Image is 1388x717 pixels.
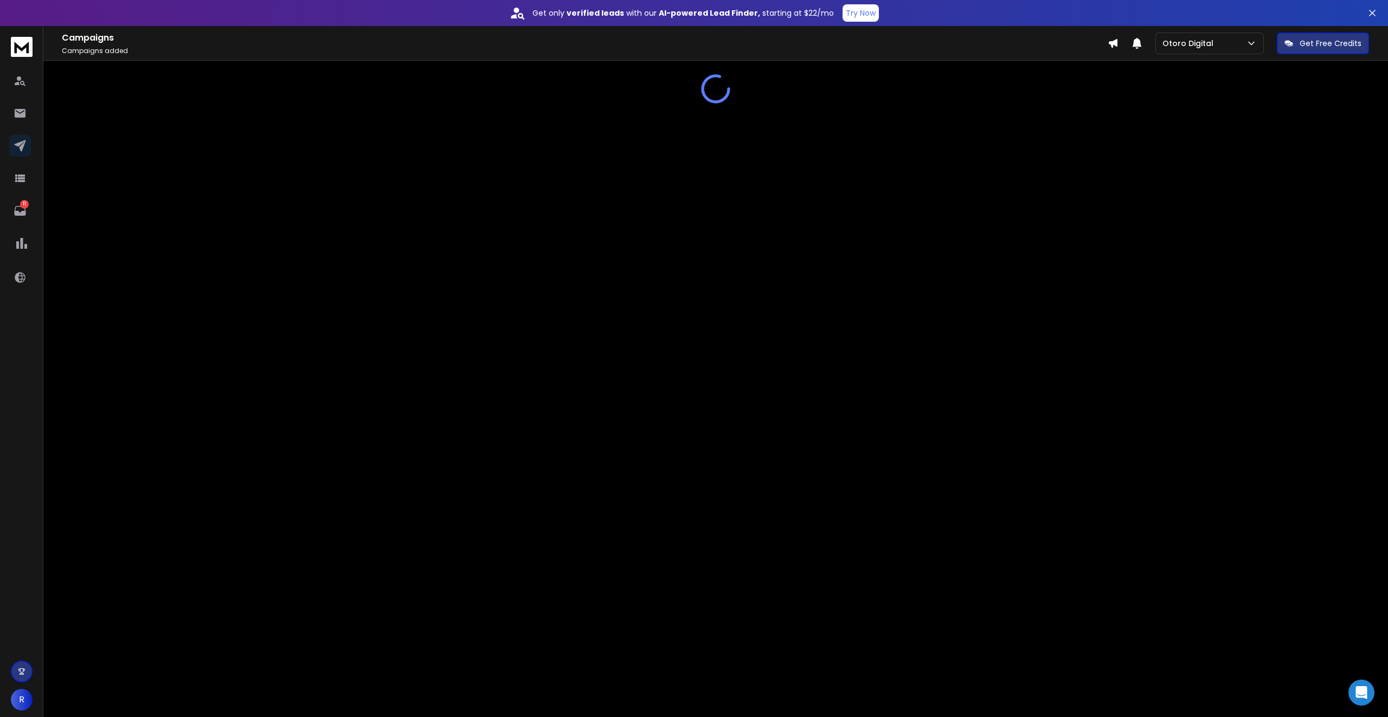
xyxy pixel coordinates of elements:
[659,8,760,18] strong: AI-powered Lead Finder,
[9,200,31,222] a: 11
[11,37,33,57] img: logo
[843,4,879,22] button: Try Now
[62,47,1108,55] p: Campaigns added
[567,8,624,18] strong: verified leads
[1277,33,1369,54] button: Get Free Credits
[1300,38,1361,49] p: Get Free Credits
[20,200,29,209] p: 11
[11,689,33,710] button: R
[62,31,1108,44] h1: Campaigns
[1162,38,1218,49] p: Otoro Digital
[532,8,834,18] p: Get only with our starting at $22/mo
[846,8,876,18] p: Try Now
[1348,680,1374,706] div: Open Intercom Messenger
